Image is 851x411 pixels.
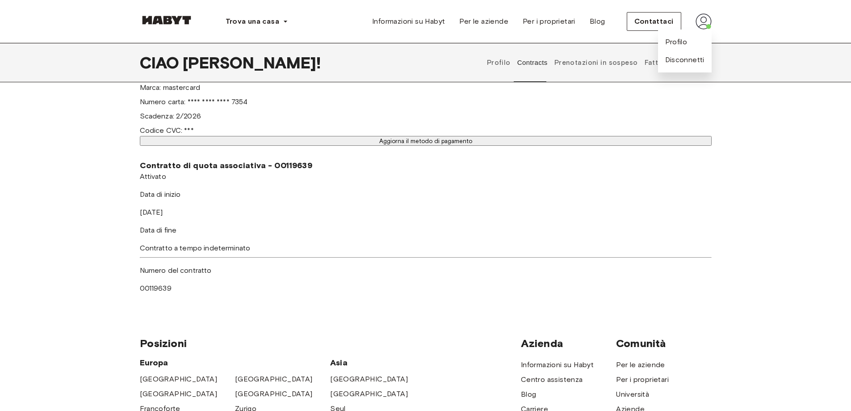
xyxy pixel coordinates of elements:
font: Prenotazioni in sospeso [554,59,638,67]
font: Informazioni su Habyt [521,360,594,369]
font: Per i proprietari [616,375,669,384]
font: Contattaci [634,17,674,25]
font: [PERSON_NAME] [183,53,316,72]
font: [GEOGRAPHIC_DATA] [330,390,408,398]
a: [GEOGRAPHIC_DATA] [235,374,313,385]
font: Per le aziende [459,17,508,25]
font: 00119639 [140,284,172,292]
font: [DATE] [140,208,163,216]
font: Contratto a tempo indeterminato [140,244,251,252]
font: Aggiorna il metodo di pagamento [379,137,472,144]
font: [GEOGRAPHIC_DATA] [140,375,218,383]
font: Data di inizio [140,190,181,199]
a: Centro assistenza [521,374,583,385]
font: : [173,112,174,120]
a: Blog [583,13,612,30]
a: Blog [521,389,537,400]
font: Disconnetti [665,55,704,64]
font: 2/2026 [176,112,201,120]
img: Abitudine [140,16,193,25]
font: Attivato [140,172,166,181]
font: Posizioni [140,337,187,350]
font: Per i proprietari [523,17,575,25]
font: Marca: [140,83,161,92]
font: Comunità [616,337,666,350]
a: Per i proprietari [616,374,669,385]
font: CIAO [140,53,180,72]
font: Blog [590,17,605,25]
a: Per le aziende [616,360,665,370]
font: Scadenza [140,112,173,120]
font: [GEOGRAPHIC_DATA] [330,375,408,383]
font: Fatture [645,59,670,67]
div: schede del profilo utente [483,43,711,82]
a: [GEOGRAPHIC_DATA] [140,374,218,385]
font: Numero carta: [140,97,186,106]
a: [GEOGRAPHIC_DATA] [330,389,408,399]
a: Per i proprietari [516,13,583,30]
font: Contratto di quota associativa - 00119639 [140,161,312,170]
font: Profilo [665,38,688,46]
a: [GEOGRAPHIC_DATA] [235,389,313,399]
a: Università [616,389,649,400]
font: ! [316,53,321,72]
a: Per le aziende [452,13,516,30]
button: Aggiorna il metodo di pagamento [140,136,712,146]
button: Contracts [516,43,549,82]
a: [GEOGRAPHIC_DATA] [140,389,218,399]
font: Profilo [487,59,511,67]
button: Disconnetti [665,55,704,65]
font: Numero del contratto [140,266,212,275]
font: Centro assistenza [521,375,583,384]
font: Asia [330,358,348,368]
button: Contattaci [627,12,681,31]
font: Azienda [521,337,563,350]
img: avatar [696,13,712,30]
font: [GEOGRAPHIC_DATA] [235,375,313,383]
font: Trova una casa [226,17,280,25]
font: Informazioni su Habyt [372,17,445,25]
a: Profilo [665,37,688,47]
font: Blog [521,390,537,398]
a: Informazioni su Habyt [365,13,452,30]
a: [GEOGRAPHIC_DATA] [330,374,408,385]
font: [GEOGRAPHIC_DATA] [235,390,313,398]
font: Per le aziende [616,360,665,369]
font: [GEOGRAPHIC_DATA] [140,390,218,398]
font: Codice CVC: [140,126,183,135]
font: Europa [140,358,168,368]
font: Università [616,390,649,398]
font: mastercard [163,83,201,92]
button: Trova una casa [218,13,296,30]
font: Data di fine [140,226,177,234]
a: Informazioni su Habyt [521,360,594,370]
